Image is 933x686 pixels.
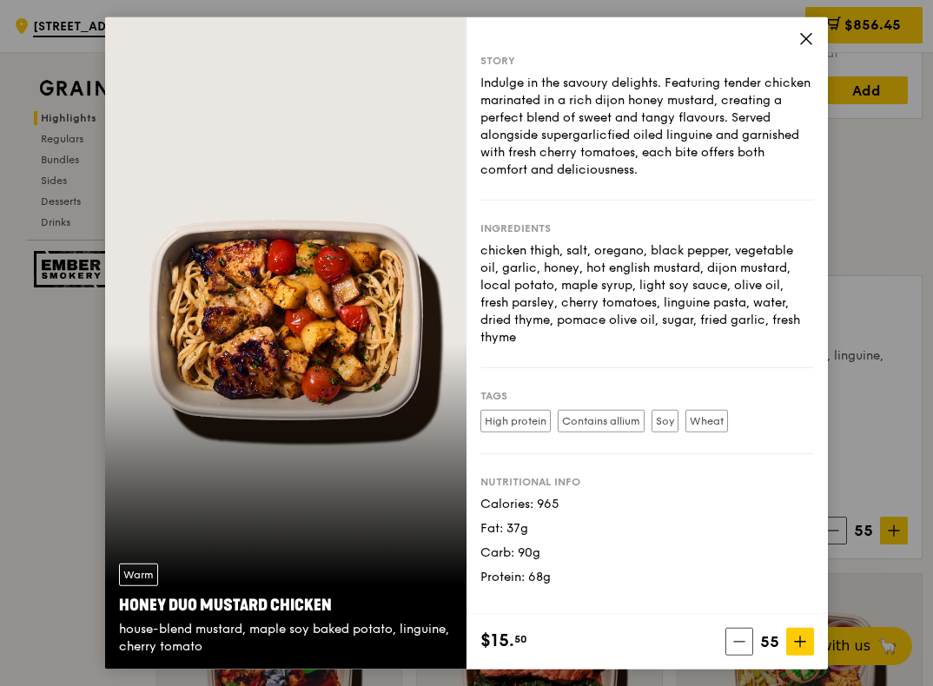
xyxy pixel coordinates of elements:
div: Story [480,54,814,68]
div: Calories: 965 [480,496,814,513]
div: Fat: 37g [480,520,814,538]
div: Nutritional info [480,475,814,489]
div: house-blend mustard, maple soy baked potato, linguine, cherry tomato [119,620,453,655]
div: Ingredients [480,221,814,235]
div: Honey Duo Mustard Chicken [119,592,453,617]
label: Soy [652,410,678,432]
span: 50 [514,631,527,645]
div: Tags [480,389,814,403]
label: Wheat [685,410,728,432]
label: High protein [480,410,551,432]
div: Indulge in the savoury delights. Featuring tender chicken marinated in a rich dijon honey mustard... [480,75,814,179]
label: Contains allium [558,410,645,432]
div: Carb: 90g [480,544,814,562]
div: chicken thigh, salt, oregano, black pepper, vegetable oil, garlic, honey, hot english mustard, di... [480,242,814,346]
div: Protein: 68g [480,569,814,586]
span: $15. [480,627,514,653]
span: 55 [753,629,786,653]
div: Warm [119,563,158,585]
